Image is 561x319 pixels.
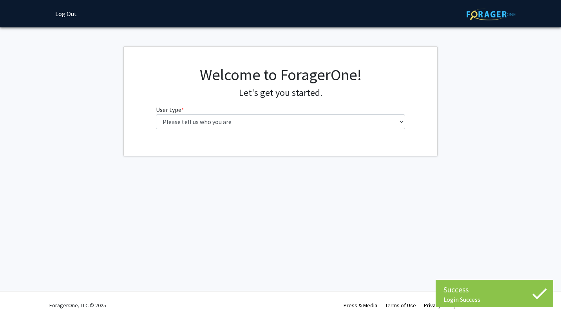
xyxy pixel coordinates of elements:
[344,302,377,309] a: Press & Media
[443,296,545,303] div: Login Success
[385,302,416,309] a: Terms of Use
[467,8,516,20] img: ForagerOne Logo
[156,65,405,84] h1: Welcome to ForagerOne!
[49,292,106,319] div: ForagerOne, LLC © 2025
[443,284,545,296] div: Success
[156,105,184,114] label: User type
[424,302,456,309] a: Privacy Policy
[156,87,405,99] h4: Let's get you started.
